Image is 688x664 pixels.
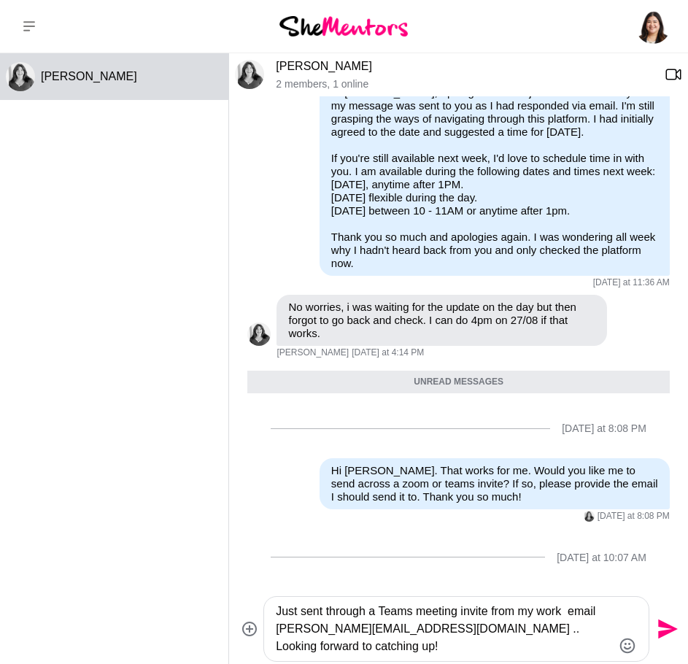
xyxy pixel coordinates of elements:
button: Send [649,613,682,646]
p: Thank you so much and apologies again. I was wondering all week why I hadn't heard back from you ... [331,231,658,270]
div: Unread messages [247,371,669,394]
div: [DATE] at 8:08 PM [562,422,646,435]
img: J [235,60,264,89]
button: Emoji picker [619,637,636,655]
span: [PERSON_NAME] [41,70,137,82]
div: [DATE] at 10:07 AM [557,552,646,564]
p: 2 members , 1 online [276,78,653,90]
img: Ellyn Yiin [635,9,670,44]
p: If you're still available next week, I'd love to schedule time in with you. I am available during... [331,152,658,217]
time: 2025-08-25T10:08:04.257Z [598,511,670,522]
img: J [6,62,35,91]
time: 2025-08-22T06:14:44.152Z [352,347,424,359]
p: Hi [PERSON_NAME], Apologies but I've just realised that only half my message was sent to you as I... [331,86,658,139]
div: Jenni Harding [584,511,595,522]
img: She Mentors Logo [279,16,408,36]
div: Jenni Harding [235,60,264,89]
img: J [584,511,595,522]
div: Jenni Harding [247,323,271,346]
p: No worries, i was waiting for the update on the day but then forgot to go back and check. I can d... [288,301,595,340]
div: Jenni Harding [6,62,35,91]
p: Hi [PERSON_NAME]. That works for me. Would you like me to send across a zoom or teams invite? If ... [331,464,658,503]
textarea: Type your message [276,603,613,655]
a: [PERSON_NAME] [276,60,372,72]
time: 2025-08-22T01:36:31.777Z [593,277,670,289]
img: J [247,323,271,346]
span: [PERSON_NAME] [277,347,349,359]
